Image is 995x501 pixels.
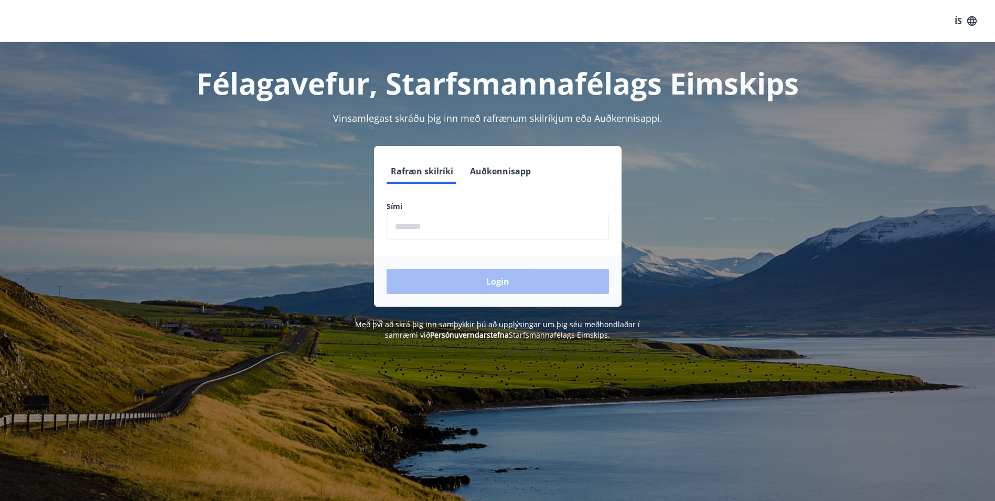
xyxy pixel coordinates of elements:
a: Persónuverndarstefna [430,330,509,340]
span: Vinsamlegast skráðu þig inn með rafrænum skilríkjum eða Auðkennisappi. [333,112,662,124]
button: Auðkennisapp [466,159,535,184]
h1: Félagavefur, Starfsmannafélags Eimskips [133,63,863,103]
span: Með því að skrá þig inn samþykkir þú að upplýsingar um þig séu meðhöndlaðar í samræmi við Starfsm... [355,319,640,340]
button: ÍS [949,12,982,30]
label: Sími [387,201,609,212]
button: Rafræn skilríki [387,159,457,184]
